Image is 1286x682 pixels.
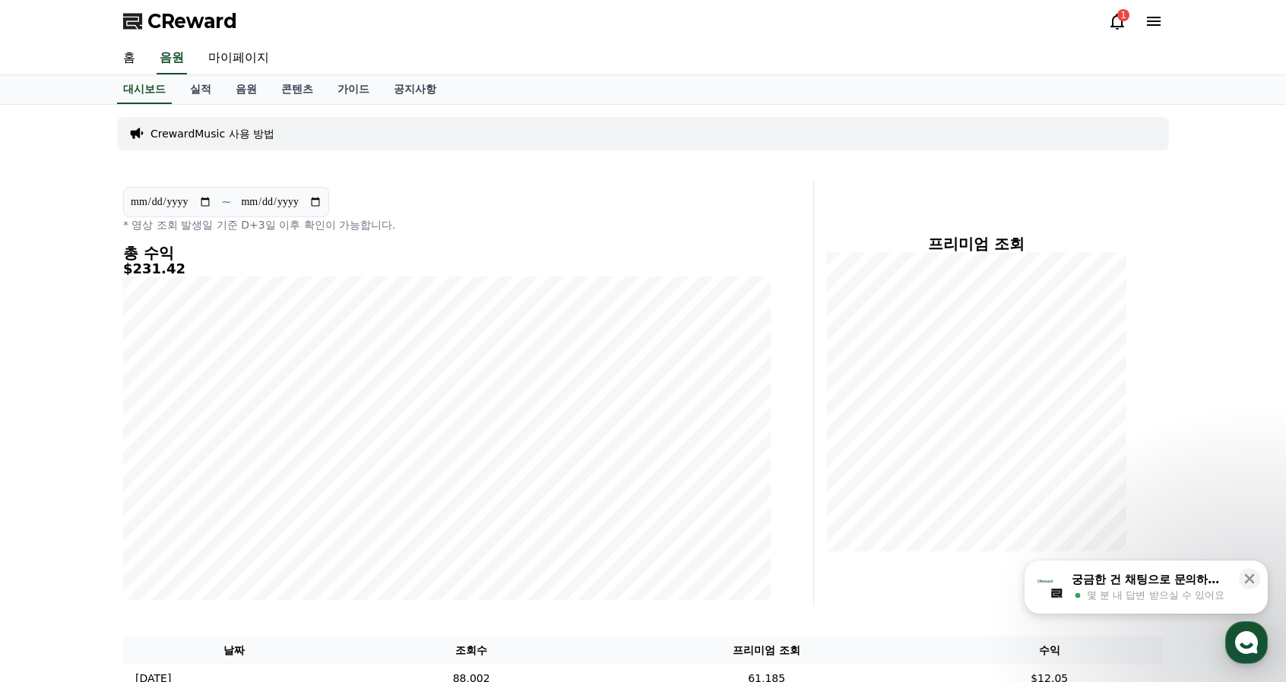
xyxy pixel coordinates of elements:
a: 대시보드 [117,75,172,104]
div: 1 [1117,9,1129,21]
th: 날짜 [123,636,346,665]
a: 공지사항 [382,75,448,104]
th: 수익 [936,636,1163,665]
a: 마이페이지 [196,43,281,74]
a: 홈 [111,43,147,74]
a: 가이드 [325,75,382,104]
a: CrewardMusic 사용 방법 [150,126,274,141]
a: 음원 [223,75,269,104]
p: ~ [221,193,231,211]
h5: $231.42 [123,261,771,276]
h4: 프리미엄 조회 [826,235,1126,252]
p: * 영상 조회 발생일 기준 D+3일 이후 확인이 가능합니다. [123,217,771,232]
a: 콘텐츠 [269,75,325,104]
a: 음원 [157,43,187,74]
span: CReward [147,9,237,33]
a: 실적 [178,75,223,104]
a: 1 [1108,12,1126,30]
th: 프리미엄 조회 [597,636,936,665]
h4: 총 수익 [123,245,771,261]
a: CReward [123,9,237,33]
th: 조회수 [346,636,597,665]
